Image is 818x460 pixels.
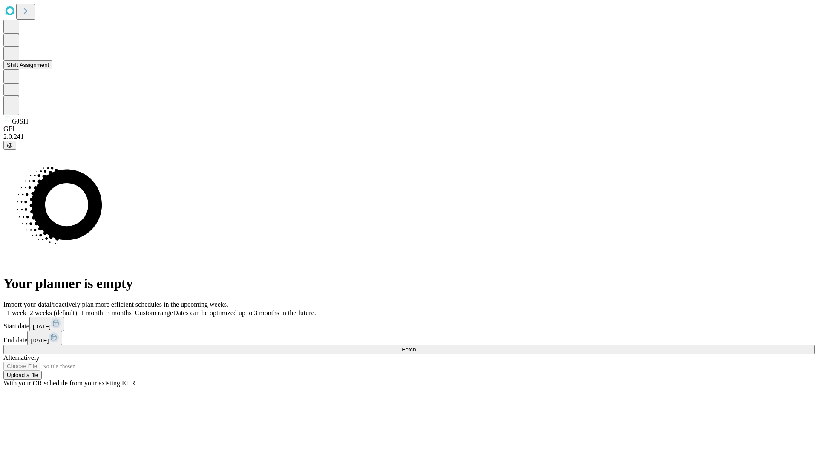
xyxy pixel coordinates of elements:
[402,346,416,353] span: Fetch
[29,317,64,331] button: [DATE]
[3,317,815,331] div: Start date
[33,323,51,330] span: [DATE]
[3,354,39,361] span: Alternatively
[7,142,13,148] span: @
[49,301,228,308] span: Proactively plan more efficient schedules in the upcoming weeks.
[3,141,16,149] button: @
[3,276,815,291] h1: Your planner is empty
[27,331,62,345] button: [DATE]
[30,309,77,316] span: 2 weeks (default)
[7,309,26,316] span: 1 week
[3,371,42,379] button: Upload a file
[3,379,135,387] span: With your OR schedule from your existing EHR
[3,125,815,133] div: GEI
[3,133,815,141] div: 2.0.241
[3,301,49,308] span: Import your data
[3,60,52,69] button: Shift Assignment
[107,309,132,316] span: 3 months
[3,345,815,354] button: Fetch
[12,118,28,125] span: GJSH
[3,331,815,345] div: End date
[173,309,316,316] span: Dates can be optimized up to 3 months in the future.
[81,309,103,316] span: 1 month
[31,337,49,344] span: [DATE]
[135,309,173,316] span: Custom range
